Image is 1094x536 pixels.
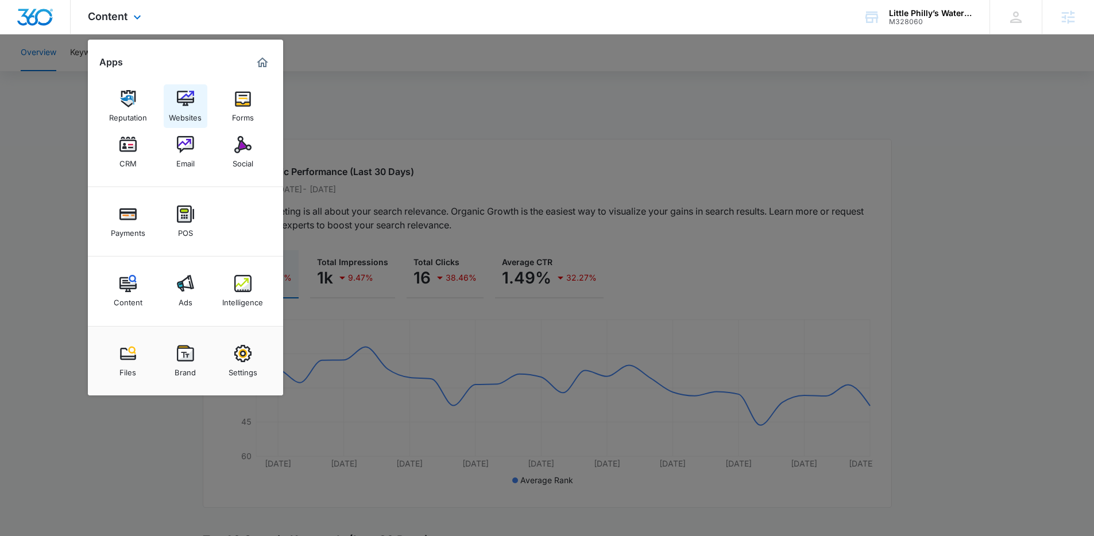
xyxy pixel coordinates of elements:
div: Social [233,153,253,168]
a: Websites [164,84,207,128]
div: Payments [111,223,145,238]
a: Payments [106,200,150,243]
a: Files [106,339,150,383]
div: CRM [119,153,137,168]
h2: Apps [99,57,123,68]
div: Content [114,292,142,307]
a: Intelligence [221,269,265,313]
a: Email [164,130,207,174]
div: account id [889,18,973,26]
a: Social [221,130,265,174]
a: Settings [221,339,265,383]
a: Marketing 360® Dashboard [253,53,272,72]
div: POS [178,223,193,238]
div: account name [889,9,973,18]
div: Email [176,153,195,168]
a: Forms [221,84,265,128]
a: Content [106,269,150,313]
div: Websites [169,107,202,122]
a: POS [164,200,207,243]
a: Reputation [106,84,150,128]
div: Forms [232,107,254,122]
div: Files [119,362,136,377]
div: Settings [229,362,257,377]
div: Reputation [109,107,147,122]
a: Brand [164,339,207,383]
div: Ads [179,292,192,307]
a: Ads [164,269,207,313]
span: Content [88,10,127,22]
div: Intelligence [222,292,263,307]
div: Brand [175,362,196,377]
a: CRM [106,130,150,174]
